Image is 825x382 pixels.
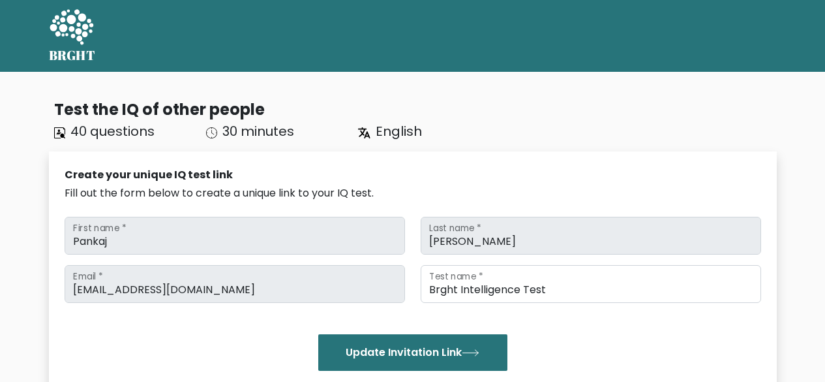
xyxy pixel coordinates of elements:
input: Last name [421,217,761,255]
span: English [376,122,422,140]
span: 30 minutes [222,122,294,140]
input: First name [65,217,405,255]
div: Fill out the form below to create a unique link to your IQ test. [65,185,761,201]
span: 40 questions [70,122,155,140]
button: Update Invitation Link [318,334,507,371]
input: Test name [421,265,761,303]
h5: BRGHT [49,48,96,63]
div: Test the IQ of other people [54,98,777,121]
a: BRGHT [49,5,96,67]
input: Email [65,265,405,303]
div: Create your unique IQ test link [65,167,761,183]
